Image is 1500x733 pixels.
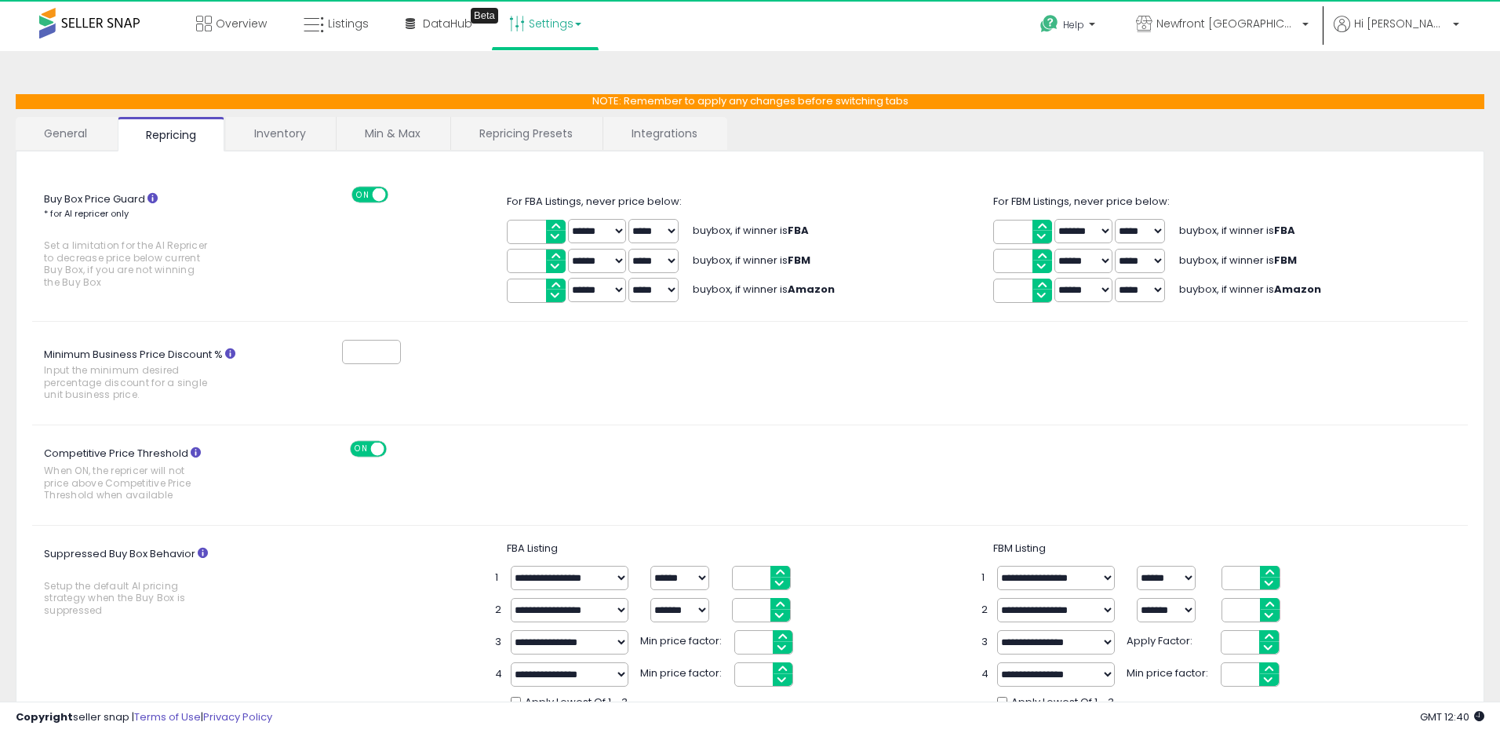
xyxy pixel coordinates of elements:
span: OFF [385,188,410,201]
span: Hi [PERSON_NAME] [1354,16,1448,31]
label: Competitive Price Threshold [32,441,252,509]
div: seller snap | | [16,710,272,725]
span: FBM Listing [993,541,1046,556]
span: buybox, if winner is [1179,253,1297,268]
span: buybox, if winner is [1179,282,1321,297]
span: Apply Lowest Of 1 - 3 [1011,695,1114,710]
a: Help [1028,2,1111,51]
span: Set a limitation for the AI Repricer to decrease price below current Buy Box, if you are not winn... [44,239,210,288]
span: DataHub [423,16,472,31]
label: Minimum Business Price Discount % [32,343,252,409]
span: 4 [495,667,503,682]
span: ON [353,188,373,201]
span: Setup the default AI pricing strategy when the Buy Box is suppressed [44,580,210,616]
b: FBM [1274,253,1297,268]
span: Min price factor: [640,630,726,649]
a: Repricing [118,117,224,151]
p: NOTE: Remember to apply any changes before switching tabs [16,94,1484,109]
a: Terms of Use [134,709,201,724]
b: FBA [788,223,809,238]
a: Inventory [226,117,334,150]
span: Min price factor: [1127,662,1213,681]
span: Newfront [GEOGRAPHIC_DATA] [1156,16,1298,31]
span: ON [351,442,371,455]
span: 1 [981,571,989,585]
label: Buy Box Price Guard [32,187,252,297]
b: FBM [788,253,810,268]
a: Repricing Presets [451,117,601,150]
a: Privacy Policy [203,709,272,724]
span: FBA Listing [507,541,558,556]
div: Tooltip anchor [471,8,498,24]
strong: Copyright [16,709,73,724]
span: When ON, the repricer will not price above Competitive Price Threshold when available [44,465,210,501]
label: Suppressed Buy Box Behavior [32,542,252,625]
span: buybox, if winner is [693,253,810,268]
span: 2 [981,603,989,618]
span: For FBA Listings, never price below: [507,194,682,209]
span: OFF [384,442,409,455]
span: Min price factor: [640,662,726,681]
span: 3 [495,635,503,650]
span: 2025-09-15 12:40 GMT [1420,709,1484,724]
a: General [16,117,116,150]
small: * for AI repricer only [44,207,129,220]
span: 4 [981,667,989,682]
span: buybox, if winner is [693,223,809,238]
a: Integrations [603,117,726,150]
span: buybox, if winner is [1179,223,1295,238]
span: Input the minimum desired percentage discount for a single unit business price. [44,364,210,400]
b: FBA [1274,223,1295,238]
span: Overview [216,16,267,31]
span: 2 [495,603,503,618]
span: 3 [981,635,989,650]
span: buybox, if winner is [693,282,835,297]
span: Apply Lowest Of 1 - 3 [525,695,628,710]
span: Listings [328,16,369,31]
i: Get Help [1039,14,1059,34]
a: Hi [PERSON_NAME] [1334,16,1459,51]
span: 1 [495,571,503,585]
span: Apply Factor: [1127,630,1213,649]
b: Amazon [1274,282,1321,297]
span: For FBM Listings, never price below: [993,194,1170,209]
a: Min & Max [337,117,449,150]
b: Amazon [788,282,835,297]
span: Help [1063,18,1084,31]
